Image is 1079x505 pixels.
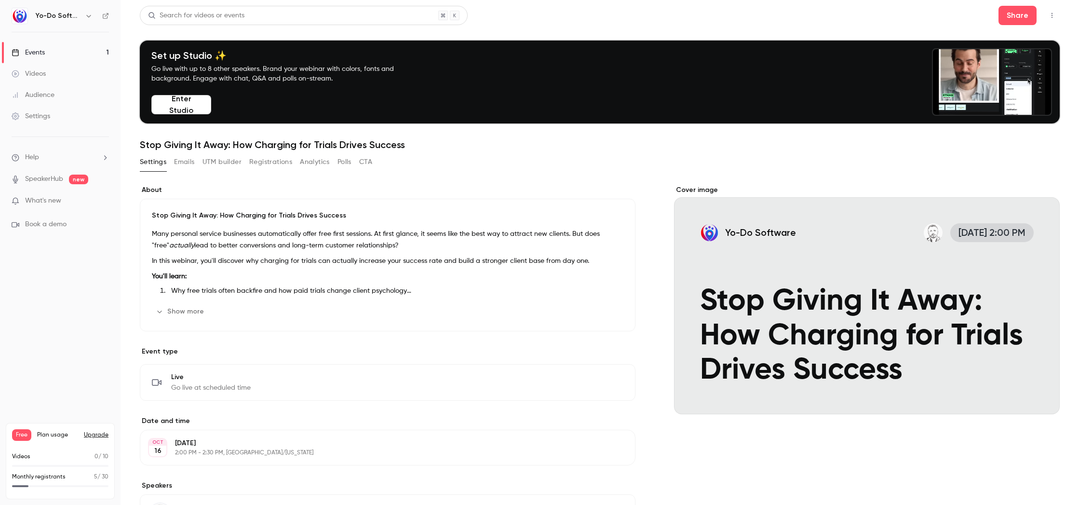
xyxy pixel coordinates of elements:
p: Monthly registrants [12,473,66,481]
section: Cover image [674,185,1060,414]
button: Settings [140,154,166,170]
p: Videos [12,452,30,461]
button: Share [998,6,1037,25]
li: Why free trials often backfire and how paid trials change client psychology [167,286,623,296]
label: Cover image [674,185,1060,195]
label: Speakers [140,481,635,491]
button: Polls [337,154,351,170]
strong: You'll learn: [152,273,187,280]
div: Search for videos or events [148,11,244,21]
span: Help [25,152,39,163]
li: help-dropdown-opener [12,152,109,163]
div: OCT [149,439,166,446]
p: Stop Giving It Away: How Charging for Trials Drives Success [152,211,623,220]
p: / 30 [94,473,108,481]
p: 2:00 PM - 2:30 PM, [GEOGRAPHIC_DATA]/[US_STATE] [175,449,584,457]
div: Events [12,48,45,57]
a: SpeakerHub [25,174,63,184]
button: Show more [152,304,210,319]
button: CTA [359,154,372,170]
span: Go live at scheduled time [171,383,251,393]
div: Settings [12,111,50,121]
label: Date and time [140,416,635,426]
span: Book a demo [25,219,67,230]
p: 16 [154,446,162,456]
p: Event type [140,347,635,356]
button: Upgrade [84,431,108,439]
h1: Stop Giving It Away: How Charging for Trials Drives Success [140,139,1060,150]
button: UTM builder [202,154,242,170]
img: Yo-Do Software [12,8,27,24]
span: new [69,175,88,184]
p: / 10 [94,452,108,461]
span: 5 [94,474,97,480]
button: Analytics [300,154,330,170]
p: [DATE] [175,438,584,448]
p: Many personal service businesses automatically offer free first sessions. At first glance, it see... [152,228,623,251]
span: Live [171,372,251,382]
span: Plan usage [37,431,78,439]
span: What's new [25,196,61,206]
button: Registrations [249,154,292,170]
p: In this webinar, you'll discover why charging for trials can actually increase your success rate ... [152,255,623,267]
label: About [140,185,635,195]
h4: Set up Studio ✨ [151,50,417,61]
em: actually [169,242,194,249]
span: Free [12,429,31,441]
button: Enter Studio [151,95,211,114]
h6: Yo-Do Software [36,11,81,21]
button: Emails [174,154,194,170]
div: Audience [12,90,54,100]
p: Go live with up to 8 other speakers. Brand your webinar with colors, fonts and background. Engage... [151,64,417,83]
span: 0 [94,454,98,460]
div: Videos [12,69,46,79]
